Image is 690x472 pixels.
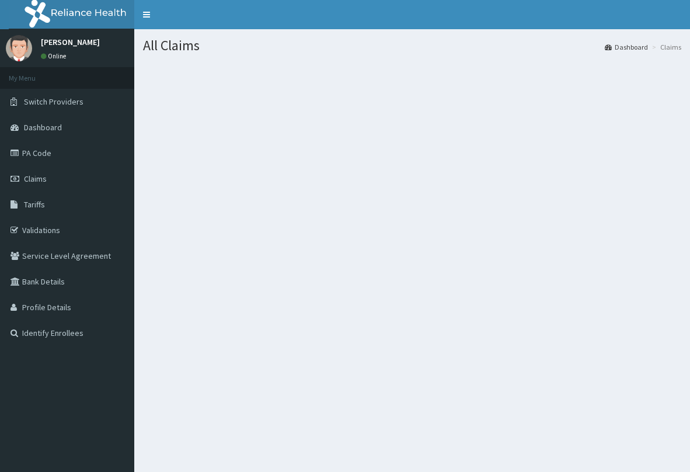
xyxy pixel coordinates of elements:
a: Dashboard [605,42,648,52]
span: Dashboard [24,122,62,133]
a: Online [41,52,69,60]
li: Claims [649,42,681,52]
span: Tariffs [24,199,45,210]
p: [PERSON_NAME] [41,38,100,46]
h1: All Claims [143,38,681,53]
span: Switch Providers [24,96,83,107]
span: Claims [24,173,47,184]
img: User Image [6,35,32,61]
